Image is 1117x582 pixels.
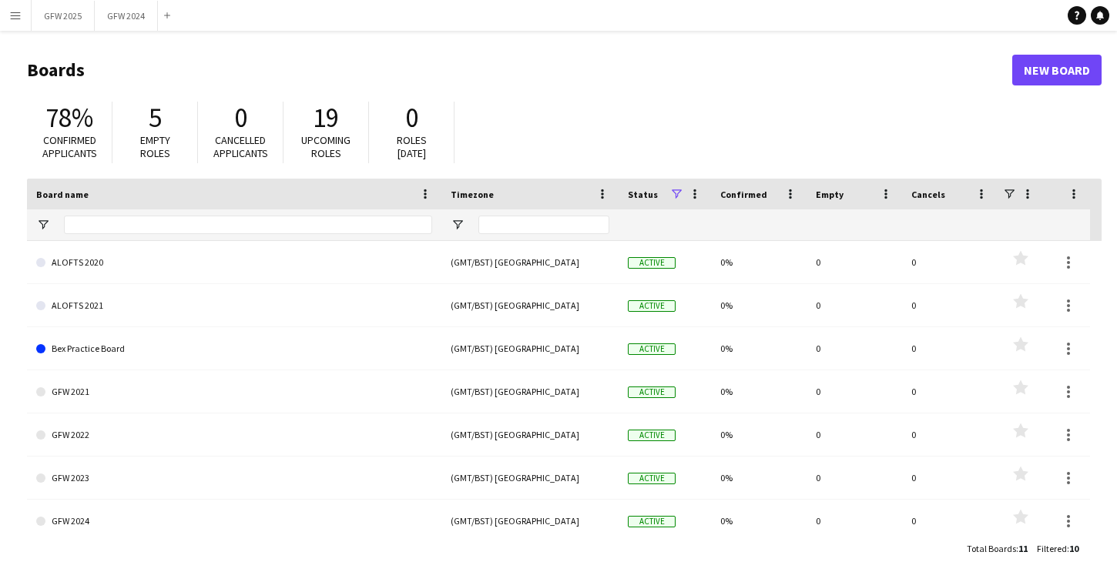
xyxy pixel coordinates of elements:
[36,413,432,457] a: GFW 2022
[45,101,93,135] span: 78%
[1037,543,1067,554] span: Filtered
[711,500,807,542] div: 0%
[27,59,1012,82] h1: Boards
[441,413,619,456] div: (GMT/BST) [GEOGRAPHIC_DATA]
[628,473,676,484] span: Active
[405,101,418,135] span: 0
[628,189,658,200] span: Status
[313,101,339,135] span: 19
[902,457,998,499] div: 0
[1037,533,1078,564] div: :
[441,500,619,542] div: (GMT/BST) [GEOGRAPHIC_DATA]
[628,430,676,441] span: Active
[807,327,902,370] div: 0
[95,1,158,31] button: GFW 2024
[441,457,619,499] div: (GMT/BST) [GEOGRAPHIC_DATA]
[807,457,902,499] div: 0
[36,370,432,413] a: GFW 2021
[711,327,807,370] div: 0%
[441,370,619,413] div: (GMT/BST) [GEOGRAPHIC_DATA]
[441,327,619,370] div: (GMT/BST) [GEOGRAPHIC_DATA]
[711,457,807,499] div: 0%
[64,216,432,234] input: Board name Filter Input
[902,284,998,326] div: 0
[628,300,676,312] span: Active
[36,241,432,284] a: ALOFTS 2020
[711,413,807,456] div: 0%
[902,370,998,413] div: 0
[807,241,902,283] div: 0
[397,133,427,160] span: Roles [DATE]
[441,241,619,283] div: (GMT/BST) [GEOGRAPHIC_DATA]
[967,533,1028,564] div: :
[36,218,50,232] button: Open Filter Menu
[36,284,432,327] a: ALOFTS 2021
[628,386,676,398] span: Active
[902,413,998,456] div: 0
[816,189,844,200] span: Empty
[902,241,998,283] div: 0
[451,218,465,232] button: Open Filter Menu
[720,189,767,200] span: Confirmed
[807,500,902,542] div: 0
[234,101,247,135] span: 0
[36,457,432,500] a: GFW 2023
[628,516,676,527] span: Active
[451,189,494,200] span: Timezone
[36,500,432,543] a: GFW 2024
[441,284,619,326] div: (GMT/BST) [GEOGRAPHIC_DATA]
[807,284,902,326] div: 0
[628,343,676,355] span: Active
[628,257,676,269] span: Active
[807,370,902,413] div: 0
[902,327,998,370] div: 0
[1018,543,1028,554] span: 11
[711,284,807,326] div: 0%
[149,101,162,135] span: 5
[1069,543,1078,554] span: 10
[1012,55,1102,85] a: New Board
[140,133,170,160] span: Empty roles
[36,189,89,200] span: Board name
[301,133,351,160] span: Upcoming roles
[213,133,268,160] span: Cancelled applicants
[911,189,945,200] span: Cancels
[807,413,902,456] div: 0
[902,500,998,542] div: 0
[711,370,807,413] div: 0%
[967,543,1016,554] span: Total Boards
[36,327,432,370] a: Bex Practice Board
[711,241,807,283] div: 0%
[42,133,97,160] span: Confirmed applicants
[32,1,95,31] button: GFW 2025
[478,216,609,234] input: Timezone Filter Input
